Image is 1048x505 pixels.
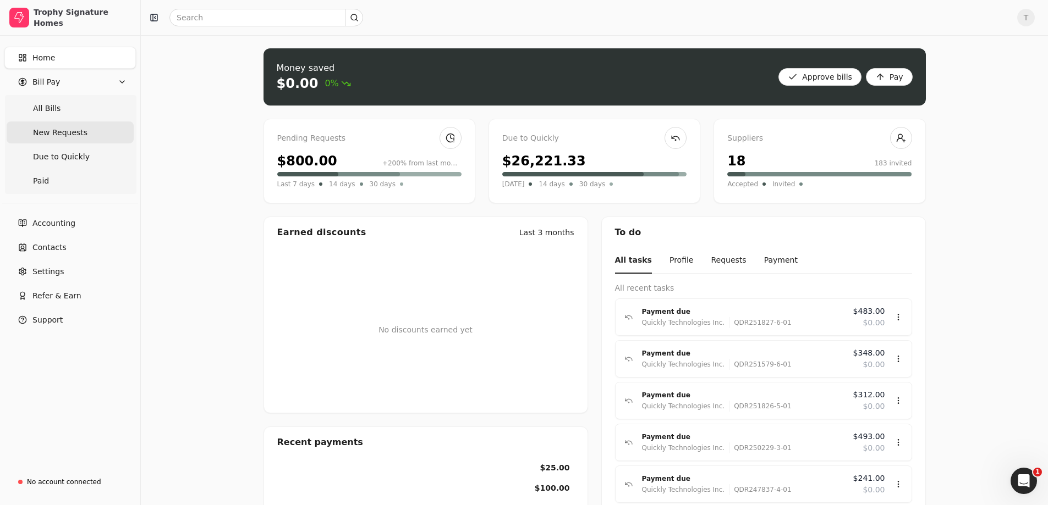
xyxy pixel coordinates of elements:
button: T [1017,9,1035,26]
div: Payment due [642,348,844,359]
div: Quickly Technologies Inc. [642,442,725,453]
div: Quickly Technologies Inc. [642,317,725,328]
span: Accepted [727,179,758,190]
span: $241.00 [853,473,885,484]
span: Invited [772,179,795,190]
button: All tasks [615,248,652,274]
button: Refer & Earn [4,285,136,307]
span: Due to Quickly [33,151,90,163]
div: Money saved [277,62,351,75]
span: Refer & Earn [32,290,81,302]
a: Accounting [4,212,136,234]
div: Quickly Technologies Inc. [642,359,725,370]
div: QDR247837-4-01 [729,484,791,495]
div: QDR250229-3-01 [729,442,791,453]
div: Payment due [642,431,844,442]
div: Payment due [642,473,844,484]
span: $0.00 [863,442,885,454]
span: $0.00 [863,359,885,370]
button: Pay [866,68,913,86]
div: QDR251826-5-01 [729,401,791,412]
span: All Bills [33,103,61,114]
a: Due to Quickly [7,146,134,168]
button: Bill Pay [4,71,136,93]
div: $800.00 [277,151,337,171]
span: 0% [325,77,350,90]
a: New Requests [7,121,134,143]
button: Profile [670,248,694,274]
div: Payment due [642,390,844,401]
span: 1 [1033,468,1042,476]
div: Suppliers [727,132,912,145]
div: Recent payments [264,427,588,458]
div: $0.00 [277,75,319,92]
iframe: Intercom live chat [1011,468,1037,494]
input: Search [169,9,363,26]
div: $26,221.33 [502,151,586,171]
button: Requests [711,248,746,274]
span: 30 days [579,179,605,190]
div: Payment due [642,306,844,317]
span: Paid [33,175,49,187]
div: +200% from last month [382,158,462,168]
a: Settings [4,260,136,282]
span: $312.00 [853,389,885,401]
span: Last 7 days [277,179,315,190]
span: Support [32,314,63,326]
span: $0.00 [863,484,885,496]
span: Contacts [32,242,67,253]
div: To do [602,217,925,248]
div: All recent tasks [615,282,912,294]
div: QDR251827-6-01 [729,317,791,328]
div: No discounts earned yet [378,307,473,353]
span: $493.00 [853,431,885,442]
span: Bill Pay [32,76,60,88]
button: Payment [764,248,798,274]
button: Support [4,309,136,331]
span: 14 days [539,179,564,190]
a: Contacts [4,236,136,258]
span: [DATE] [502,179,525,190]
span: New Requests [33,127,87,138]
button: Approve bills [778,68,862,86]
div: $25.00 [540,462,569,474]
div: Trophy Signature Homes [34,7,131,29]
div: Due to Quickly [502,132,687,145]
div: Earned discounts [277,226,366,239]
span: 14 days [329,179,355,190]
span: Settings [32,266,64,278]
div: 18 [727,151,745,171]
span: Accounting [32,218,75,229]
span: 30 days [370,179,396,190]
div: QDR251579-6-01 [729,359,791,370]
div: Pending Requests [277,132,462,145]
span: $0.00 [863,317,885,329]
span: $0.00 [863,401,885,412]
div: 183 invited [875,158,912,168]
a: Home [4,47,136,69]
a: No account connected [4,472,136,492]
span: $348.00 [853,347,885,359]
div: No account connected [27,477,101,487]
div: Last 3 months [519,227,574,238]
div: Quickly Technologies Inc. [642,401,725,412]
a: All Bills [7,97,134,119]
div: $100.00 [535,482,570,494]
span: $483.00 [853,306,885,317]
div: Quickly Technologies Inc. [642,484,725,495]
span: Home [32,52,55,64]
a: Paid [7,170,134,192]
